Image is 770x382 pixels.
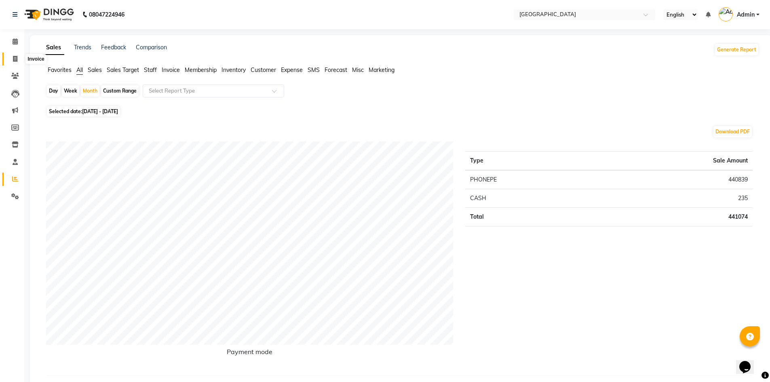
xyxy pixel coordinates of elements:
span: Sales [88,66,102,74]
span: Selected date: [47,106,120,116]
span: Membership [185,66,217,74]
a: Trends [74,44,91,51]
span: Marketing [369,66,394,74]
h6: Payment mode [46,348,453,359]
b: 08047224946 [89,3,124,26]
img: logo [21,3,76,26]
span: Admin [737,11,755,19]
span: Customer [251,66,276,74]
span: All [76,66,83,74]
td: CASH [465,189,595,208]
td: PHONEPE [465,170,595,189]
button: Generate Report [715,44,758,55]
div: Invoice [25,54,46,64]
div: Day [47,85,60,97]
th: Sale Amount [595,152,753,171]
div: Custom Range [101,85,139,97]
td: Total [465,208,595,226]
span: Forecast [325,66,347,74]
a: Comparison [136,44,167,51]
div: Week [62,85,79,97]
a: Sales [43,40,64,55]
span: Staff [144,66,157,74]
td: 440839 [595,170,753,189]
img: Admin [719,7,733,21]
span: SMS [308,66,320,74]
span: Expense [281,66,303,74]
button: Download PDF [713,126,752,137]
iframe: chat widget [736,350,762,374]
span: [DATE] - [DATE] [82,108,118,114]
span: Misc [352,66,364,74]
span: Sales Target [107,66,139,74]
th: Type [465,152,595,171]
div: Month [81,85,99,97]
span: Invoice [162,66,180,74]
td: 441074 [595,208,753,226]
td: 235 [595,189,753,208]
span: Favorites [48,66,72,74]
a: Feedback [101,44,126,51]
span: Inventory [222,66,246,74]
